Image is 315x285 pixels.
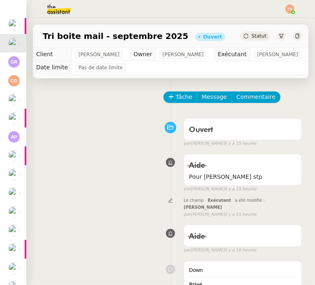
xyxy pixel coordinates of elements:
span: par [184,140,191,147]
span: il y a 16 heures [225,247,256,254]
span: a été modifié : [235,198,265,203]
span: [PERSON_NAME] [257,50,298,59]
img: svg [8,131,20,143]
small: [PERSON_NAME] [184,211,256,218]
span: il y a 15 heures [225,186,256,193]
span: Tâche [176,92,193,102]
small: [PERSON_NAME] [184,186,256,193]
div: Ouvert [203,34,222,39]
span: Aide [189,162,205,169]
span: Pour [PERSON_NAME] stp [189,172,297,182]
span: par [184,211,191,218]
small: [PERSON_NAME] [184,247,256,254]
img: users%2Fvjxz7HYmGaNTSE4yF5W2mFwJXra2%2Favatar%2Ff3aef901-807b-4123-bf55-4aed7c5d6af5 [8,244,20,255]
td: Date limite [33,61,72,74]
img: users%2FrssbVgR8pSYriYNmUDKzQX9syo02%2Favatar%2Fb215b948-7ecd-4adc-935c-e0e4aeaee93e [8,187,20,199]
img: users%2FKPVW5uJ7nAf2BaBJPZnFMauzfh73%2Favatar%2FDigitalCollectionThumbnailHandler.jpeg [8,169,20,180]
span: [PERSON_NAME] [163,50,204,59]
button: Tâche [163,91,198,103]
button: Message [197,91,232,103]
img: svg [8,56,20,68]
img: users%2F9mvJqJUvllffspLsQzytnd0Nt4c2%2Favatar%2F82da88e3-d90d-4e39-b37d-dcb7941179ae [8,38,20,49]
td: Exécutant [214,48,251,61]
span: par [184,247,191,254]
span: par [184,186,191,193]
span: [PERSON_NAME] [78,50,120,59]
img: users%2FrssbVgR8pSYriYNmUDKzQX9syo02%2Favatar%2Fb215b948-7ecd-4adc-935c-e0e4aeaee93e [8,262,20,274]
span: Aide [189,233,205,240]
button: Commentaire [232,91,281,103]
img: users%2FKPVW5uJ7nAf2BaBJPZnFMauzfh73%2Favatar%2FDigitalCollectionThumbnailHandler.jpeg [8,206,20,218]
small: [PERSON_NAME] [184,140,256,147]
img: users%2FrxcTinYCQST3nt3eRyMgQ024e422%2Favatar%2Fa0327058c7192f72952294e6843542370f7921c3.jpg [8,19,20,30]
img: users%2FKPVW5uJ7nAf2BaBJPZnFMauzfh73%2Favatar%2FDigitalCollectionThumbnailHandler.jpeg [8,112,20,124]
img: svg [285,5,294,14]
td: Client [33,48,72,61]
span: Statut [251,33,267,39]
span: Ouvert [189,126,213,134]
span: Le champ [184,198,204,203]
span: [PERSON_NAME] [184,205,222,210]
span: Commentaire [237,92,276,102]
span: il y a 15 heures [225,140,256,147]
span: Pas de date limite [78,64,123,72]
span: Tri boite mail - septembre 2025 [43,32,189,40]
div: Down [189,266,297,274]
img: users%2FKPVW5uJ7nAf2BaBJPZnFMauzfh73%2Favatar%2FDigitalCollectionThumbnailHandler.jpeg [8,94,20,105]
img: svg [8,75,20,87]
span: Message [202,92,227,102]
img: users%2FrssbVgR8pSYriYNmUDKzQX9syo02%2Favatar%2Fb215b948-7ecd-4adc-935c-e0e4aeaee93e [8,225,20,236]
span: Exécutant [208,198,231,203]
img: users%2FTmb06GTIDgNLSNhTjmZ0ajWxRk83%2Favatar%2F40f2539e-5604-4681-9cfa-c67755ebd5f1 [8,150,20,162]
td: Owner [130,48,156,61]
span: il y a 15 heures [225,211,256,218]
